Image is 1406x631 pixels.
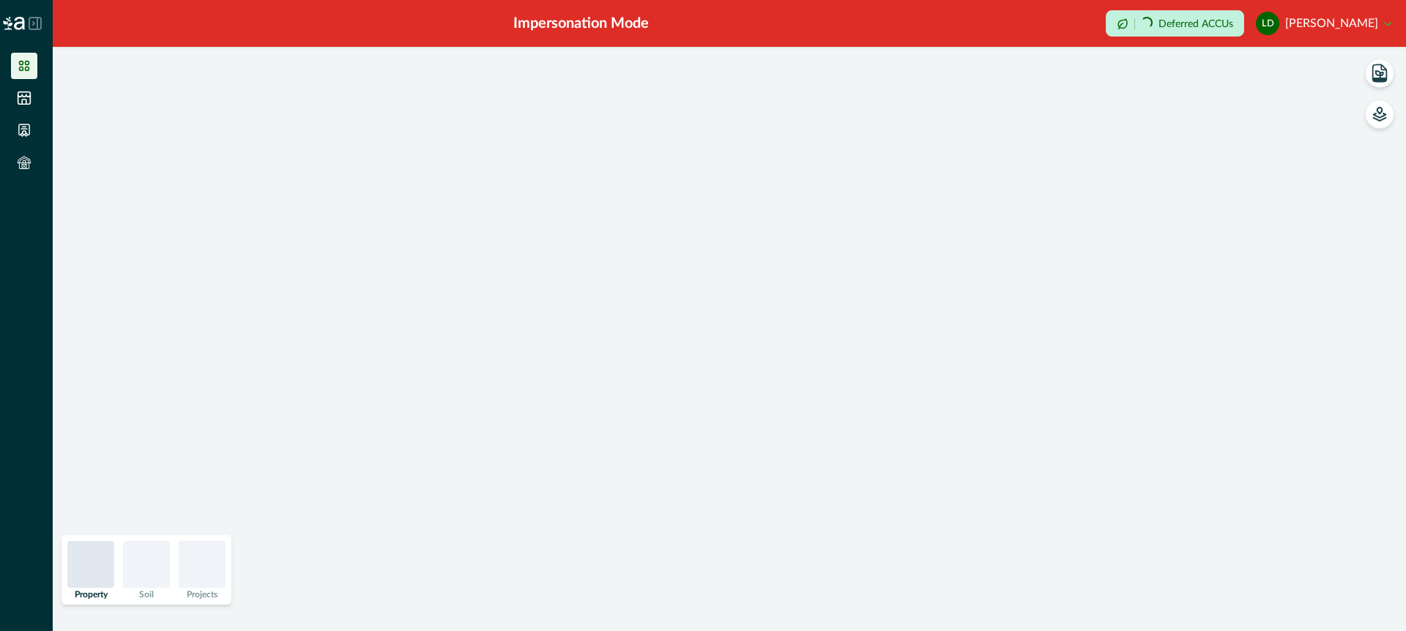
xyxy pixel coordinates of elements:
[139,590,154,599] p: Soil
[1158,18,1233,29] p: Deferred ACCUs
[187,590,217,599] p: Projects
[3,17,25,30] img: Logo
[1256,6,1391,41] button: leonie doran[PERSON_NAME]
[513,12,649,34] div: Impersonation Mode
[75,590,108,599] p: Property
